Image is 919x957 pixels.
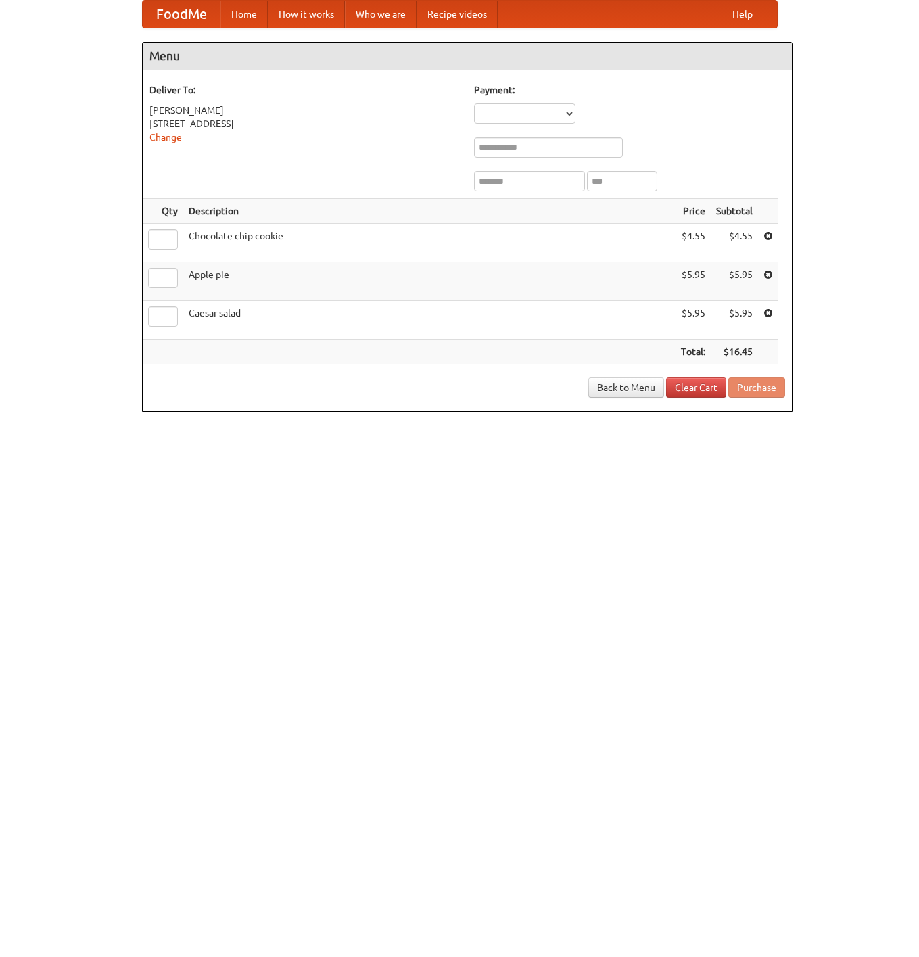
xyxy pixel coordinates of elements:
[149,132,182,143] a: Change
[676,301,711,340] td: $5.95
[183,199,676,224] th: Description
[268,1,345,28] a: How it works
[149,103,461,117] div: [PERSON_NAME]
[676,262,711,301] td: $5.95
[711,301,758,340] td: $5.95
[711,262,758,301] td: $5.95
[345,1,417,28] a: Who we are
[676,340,711,365] th: Total:
[676,224,711,262] td: $4.55
[149,117,461,131] div: [STREET_ADDRESS]
[143,199,183,224] th: Qty
[183,262,676,301] td: Apple pie
[143,1,220,28] a: FoodMe
[474,83,785,97] h5: Payment:
[417,1,498,28] a: Recipe videos
[711,224,758,262] td: $4.55
[183,301,676,340] td: Caesar salad
[143,43,792,70] h4: Menu
[728,377,785,398] button: Purchase
[220,1,268,28] a: Home
[711,199,758,224] th: Subtotal
[588,377,664,398] a: Back to Menu
[666,377,726,398] a: Clear Cart
[149,83,461,97] h5: Deliver To:
[722,1,763,28] a: Help
[676,199,711,224] th: Price
[711,340,758,365] th: $16.45
[183,224,676,262] td: Chocolate chip cookie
